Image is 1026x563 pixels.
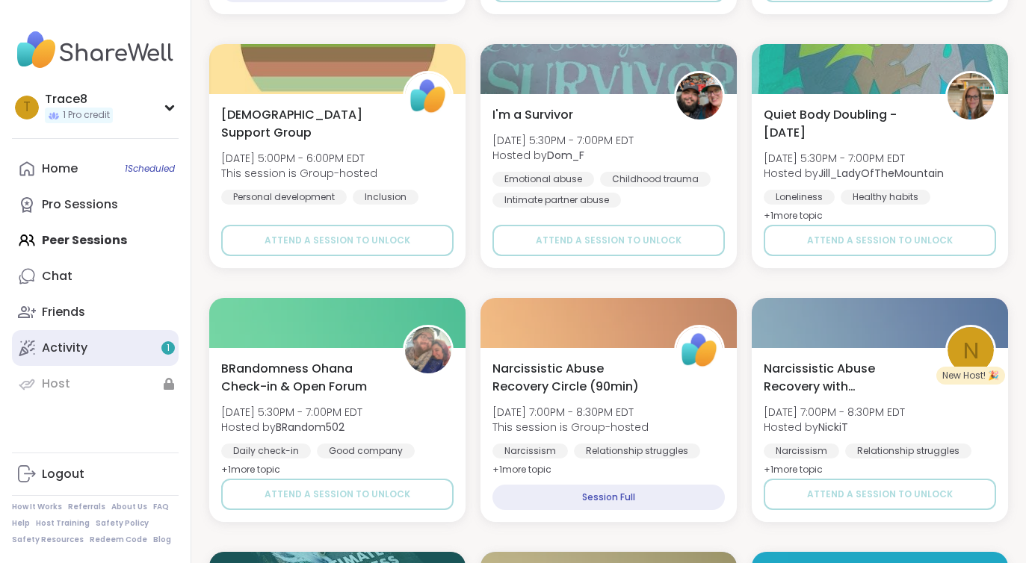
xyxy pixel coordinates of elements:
div: Emotional abuse [492,172,594,187]
div: Good company [317,444,415,458]
a: Logout [12,456,179,492]
button: Attend a session to unlock [221,479,454,510]
img: Dom_F [676,73,723,119]
span: Quiet Body Doubling -[DATE] [764,106,929,142]
span: Narcissistic Abuse Recovery with [DEMOGRAPHIC_DATA] [764,360,929,396]
img: BRandom502 [405,327,451,373]
div: Narcissism [492,444,568,458]
span: [DATE] 5:30PM - 7:00PM EDT [492,133,634,148]
span: Hosted by [492,148,634,163]
div: Session Full [492,485,725,510]
div: Inclusion [353,190,418,205]
a: About Us [111,502,147,512]
div: New Host! 🎉 [936,367,1005,385]
span: N [963,333,979,368]
span: 1 Scheduled [125,163,175,175]
button: Attend a session to unlock [492,225,725,256]
div: Logout [42,466,84,482]
button: Attend a session to unlock [221,225,454,256]
div: Relationship struggles [574,444,700,458]
span: Hosted by [221,420,362,435]
span: BRandomness Ohana Check-in & Open Forum [221,360,386,396]
a: Friends [12,294,179,330]
div: Intimate partner abuse [492,193,621,208]
div: Activity [42,340,87,356]
span: [DATE] 5:30PM - 7:00PM EDT [764,151,944,166]
span: I'm a Survivor [492,106,573,124]
div: Childhood trauma [600,172,711,187]
a: FAQ [153,502,169,512]
div: Home [42,161,78,177]
div: Healthy habits [841,190,930,205]
span: T [23,98,31,117]
div: Loneliness [764,190,835,205]
a: Safety Policy [96,518,149,529]
button: Attend a session to unlock [764,479,996,510]
a: Redeem Code [90,535,147,545]
span: Attend a session to unlock [536,234,682,247]
a: Blog [153,535,171,545]
button: Attend a session to unlock [764,225,996,256]
div: Trace8 [45,91,113,108]
span: 1 Pro credit [63,109,110,122]
a: Safety Resources [12,535,84,545]
b: Jill_LadyOfTheMountain [818,166,944,181]
span: [DATE] 7:00PM - 8:30PM EDT [492,405,649,420]
div: Friends [42,304,85,320]
img: ShareWell [405,73,451,119]
span: This session is Group-hosted [221,166,377,181]
img: ShareWell [676,327,723,373]
a: Pro Sessions [12,187,179,223]
a: Host Training [36,518,90,529]
span: Narcissistic Abuse Recovery Circle (90min) [492,360,658,396]
span: Hosted by [764,166,944,181]
a: Help [12,518,30,529]
span: Attend a session to unlock [265,488,410,501]
span: This session is Group-hosted [492,420,649,435]
span: Attend a session to unlock [265,234,410,247]
div: Chat [42,268,72,284]
div: Host [42,376,70,392]
div: Pro Sessions [42,196,118,213]
span: Hosted by [764,420,905,435]
b: Dom_F [547,148,584,163]
span: [DEMOGRAPHIC_DATA] Support Group [221,106,386,142]
a: Chat [12,258,179,294]
div: Personal development [221,190,347,205]
div: Narcissism [764,444,839,458]
a: Host [12,366,179,402]
b: BRandom502 [276,420,344,435]
img: ShareWell Nav Logo [12,24,179,76]
span: [DATE] 5:00PM - 6:00PM EDT [221,151,377,166]
div: Relationship struggles [845,444,971,458]
img: Jill_LadyOfTheMountain [948,73,994,119]
a: Referrals [68,502,105,512]
a: Activity1 [12,330,179,366]
div: Daily check-in [221,444,311,458]
span: Attend a session to unlock [807,488,953,501]
span: Attend a session to unlock [807,234,953,247]
a: How It Works [12,502,62,512]
span: [DATE] 7:00PM - 8:30PM EDT [764,405,905,420]
a: Home1Scheduled [12,151,179,187]
span: [DATE] 5:30PM - 7:00PM EDT [221,405,362,420]
span: 1 [167,342,170,355]
b: NickiT [818,420,848,435]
